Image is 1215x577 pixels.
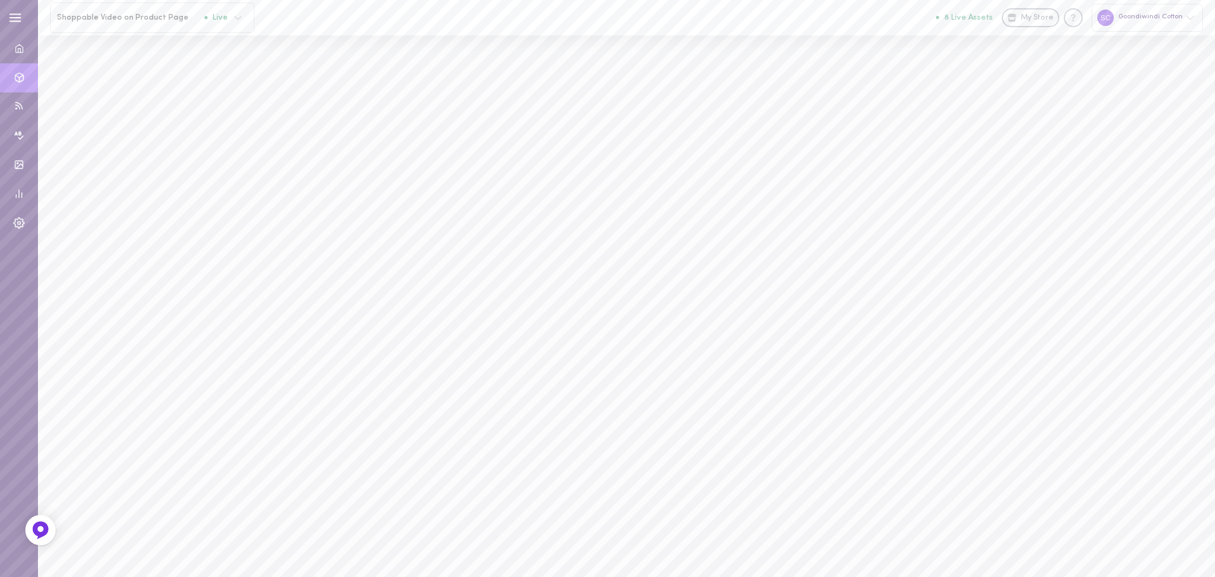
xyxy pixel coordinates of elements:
[936,13,993,22] button: 8 Live Assets
[1002,8,1059,27] a: My Store
[57,13,204,22] span: Shoppable Video on Product Page
[936,13,1002,22] a: 8 Live Assets
[1021,13,1054,24] span: My Store
[31,521,50,540] img: Feedback Button
[1064,8,1083,27] div: Knowledge center
[204,13,228,22] span: Live
[1092,4,1203,31] div: Goondiwindi Cotton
